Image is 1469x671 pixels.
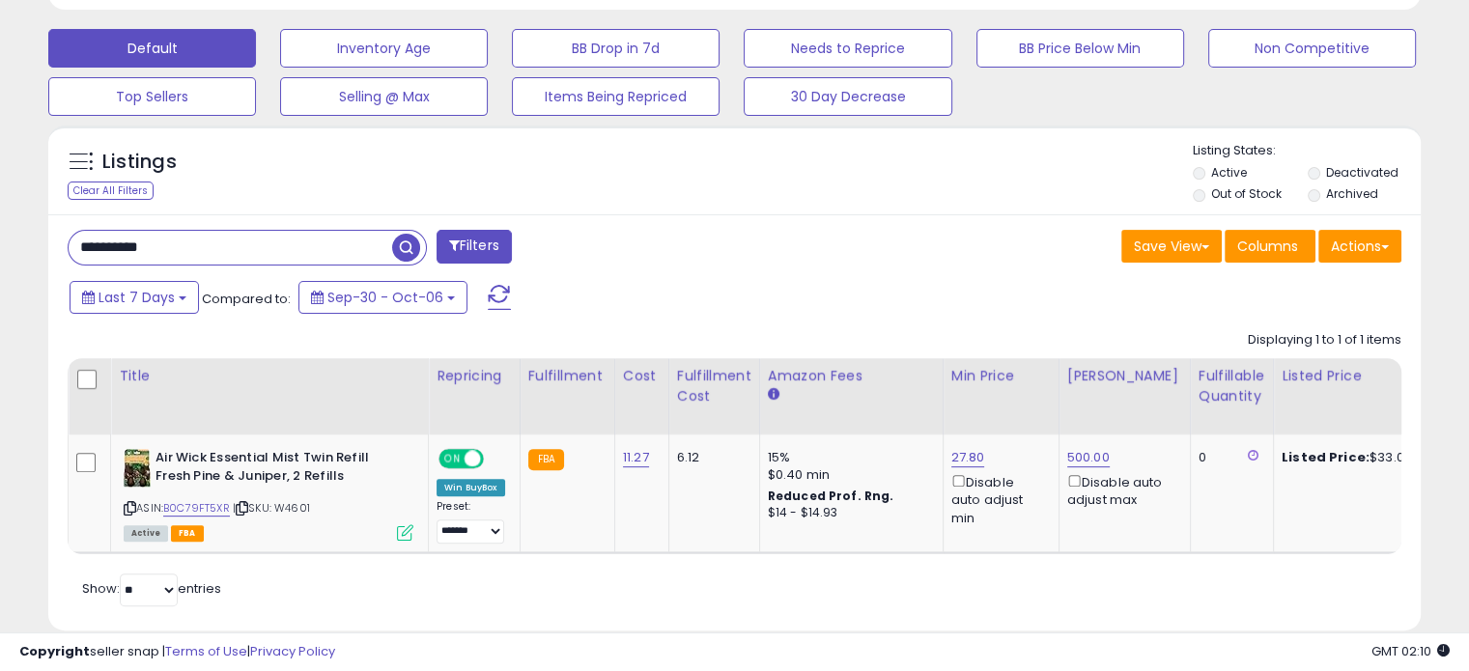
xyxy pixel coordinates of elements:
[744,29,951,68] button: Needs to Reprice
[768,466,928,484] div: $0.40 min
[1318,230,1401,263] button: Actions
[82,579,221,598] span: Show: entries
[70,281,199,314] button: Last 7 Days
[99,288,175,307] span: Last 7 Days
[976,29,1184,68] button: BB Price Below Min
[233,500,310,516] span: | SKU: W4601
[512,29,720,68] button: BB Drop in 7d
[677,366,751,406] div: Fulfillment Cost
[250,642,335,660] a: Privacy Policy
[951,448,985,467] a: 27.80
[163,500,230,517] a: B0C79FT5XR
[1282,448,1370,466] b: Listed Price:
[1067,366,1182,386] div: [PERSON_NAME]
[48,77,256,116] button: Top Sellers
[1211,185,1282,202] label: Out of Stock
[171,525,204,542] span: FBA
[1225,230,1315,263] button: Columns
[768,386,779,404] small: Amazon Fees.
[202,290,291,308] span: Compared to:
[102,149,177,176] h5: Listings
[1325,164,1398,181] label: Deactivated
[437,479,505,496] div: Win BuyBox
[124,449,413,539] div: ASIN:
[677,449,745,466] div: 6.12
[124,449,151,488] img: 41APX29cdIL._SL40_.jpg
[1371,642,1450,660] span: 2025-10-14 02:10 GMT
[951,366,1051,386] div: Min Price
[528,366,607,386] div: Fulfillment
[768,366,935,386] div: Amazon Fees
[744,77,951,116] button: 30 Day Decrease
[1067,471,1175,509] div: Disable auto adjust max
[1325,185,1377,202] label: Archived
[528,449,564,470] small: FBA
[1248,331,1401,349] div: Displaying 1 to 1 of 1 items
[48,29,256,68] button: Default
[1193,142,1421,160] p: Listing States:
[437,366,512,386] div: Repricing
[768,488,894,504] b: Reduced Prof. Rng.
[165,642,247,660] a: Terms of Use
[768,449,928,466] div: 15%
[280,29,488,68] button: Inventory Age
[124,525,168,542] span: All listings currently available for purchase on Amazon
[19,643,335,661] div: seller snap | |
[1121,230,1222,263] button: Save View
[951,471,1044,527] div: Disable auto adjust min
[512,77,720,116] button: Items Being Repriced
[19,642,90,660] strong: Copyright
[1211,164,1247,181] label: Active
[623,366,661,386] div: Cost
[1282,449,1442,466] div: $33.00
[1199,366,1265,406] div: Fulfillable Quantity
[768,505,928,521] div: $14 - $14.93
[155,449,390,489] b: Air Wick Essential Mist Twin Refill Fresh Pine & Juniper, 2 Refills
[327,288,443,307] span: Sep-30 - Oct-06
[481,451,512,467] span: OFF
[440,451,465,467] span: ON
[68,182,154,200] div: Clear All Filters
[119,366,420,386] div: Title
[1199,449,1258,466] div: 0
[1208,29,1416,68] button: Non Competitive
[1237,237,1298,256] span: Columns
[1067,448,1110,467] a: 500.00
[623,448,649,467] a: 11.27
[437,500,505,544] div: Preset:
[1282,366,1449,386] div: Listed Price
[298,281,467,314] button: Sep-30 - Oct-06
[280,77,488,116] button: Selling @ Max
[437,230,512,264] button: Filters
